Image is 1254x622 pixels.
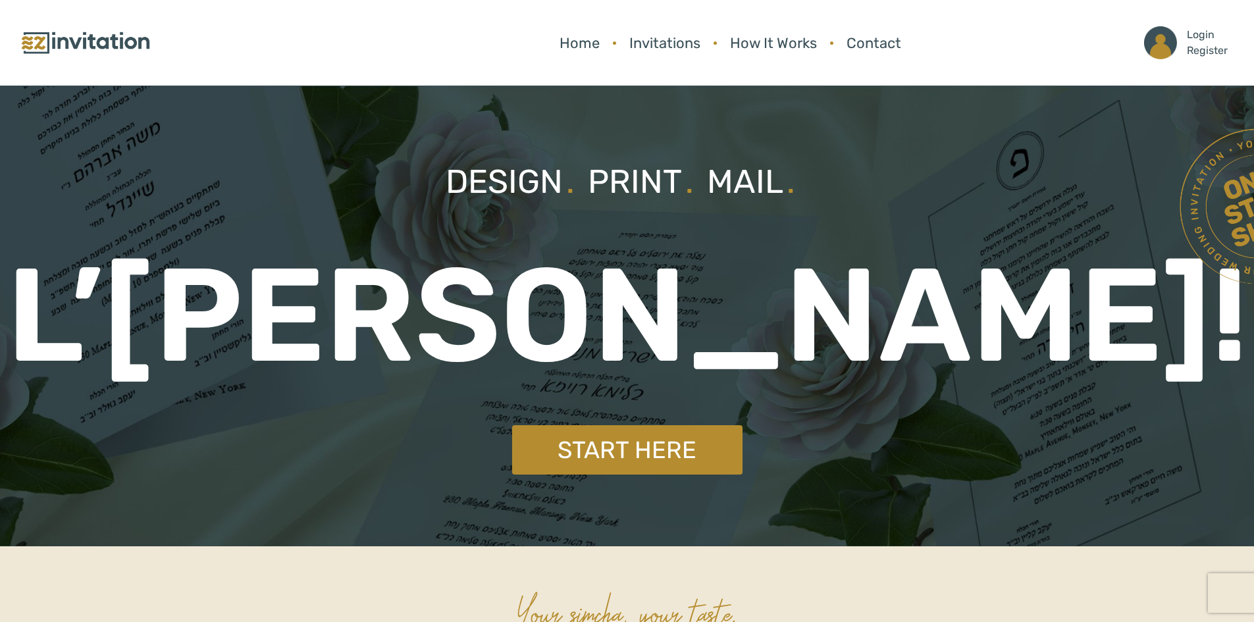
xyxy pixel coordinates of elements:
a: LoginRegister [1137,20,1234,66]
p: Design Print Mail [446,157,808,207]
img: logo.png [20,29,151,57]
a: Invitations [623,26,707,61]
p: Login Register [1187,27,1228,59]
p: L’[PERSON_NAME]! [7,217,1248,415]
a: Contact [840,26,908,61]
a: Home [553,26,606,61]
img: ico_account.png [1144,26,1177,59]
span: . [787,162,795,201]
span: . [566,162,575,201]
a: Start Here [512,425,743,475]
span: . [685,162,694,201]
a: How It Works [723,26,823,61]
